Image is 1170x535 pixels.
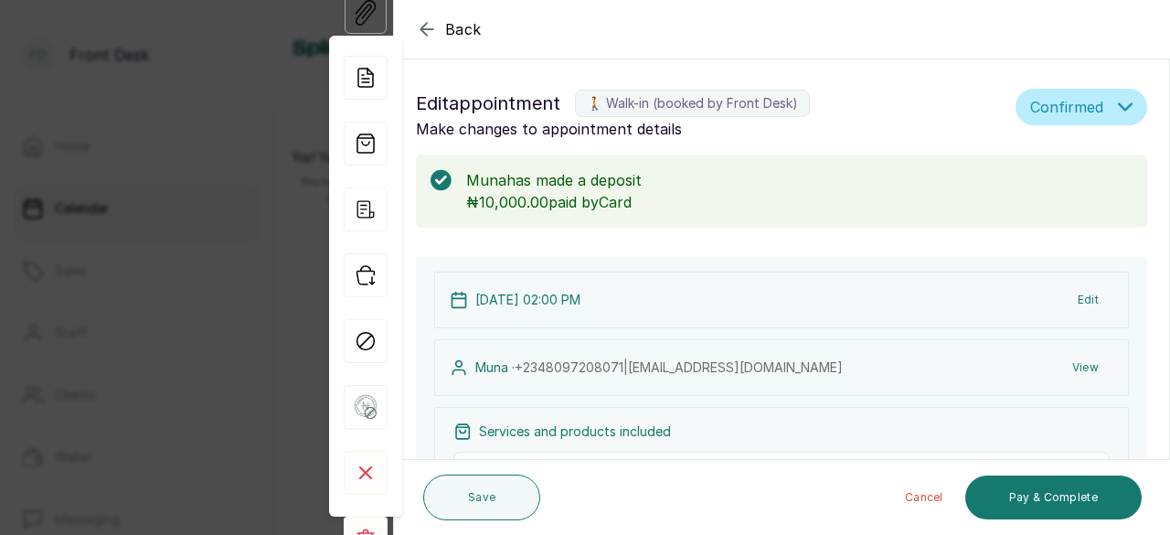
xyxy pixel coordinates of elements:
p: Muna · [475,358,843,377]
button: Save [423,475,540,520]
button: Back [416,18,482,40]
label: 🚶 Walk-in (booked by Front Desk) [575,90,810,117]
button: View [1058,351,1113,384]
button: Cancel [890,476,958,519]
p: Muna has made a deposit [466,169,1133,191]
span: +234 8097208071 | [EMAIL_ADDRESS][DOMAIN_NAME] [515,359,843,375]
p: [DATE] 02:00 PM [475,291,580,309]
button: Confirmed [1016,89,1147,125]
p: Services and products included [479,423,671,441]
span: Edit appointment [416,89,560,118]
p: Make changes to appointment details [416,118,1008,140]
button: Edit [1063,284,1113,316]
span: Back [445,18,482,40]
p: ₦10,000.00 paid by Card [466,191,1133,213]
button: Pay & Complete [965,476,1142,519]
span: Confirmed [1030,96,1103,118]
